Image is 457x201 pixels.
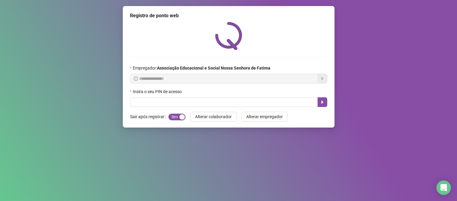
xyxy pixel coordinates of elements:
div: Registro de ponto web [130,12,327,19]
span: Alterar empregador [246,113,283,120]
div: Open Intercom Messenger [436,180,451,195]
img: QRPoint [215,22,242,50]
button: Alterar empregador [241,112,288,122]
span: caret-right [320,100,325,105]
span: info-circle [134,76,138,81]
button: Alterar colaborador [190,112,237,122]
label: Insira o seu PIN de acesso [130,88,186,95]
span: Alterar colaborador [195,113,232,120]
span: Empregador : [133,65,270,71]
label: Sair após registrar [130,112,168,122]
strong: Associação Educacional e Social Nossa Senhora de Fatima [157,66,270,70]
